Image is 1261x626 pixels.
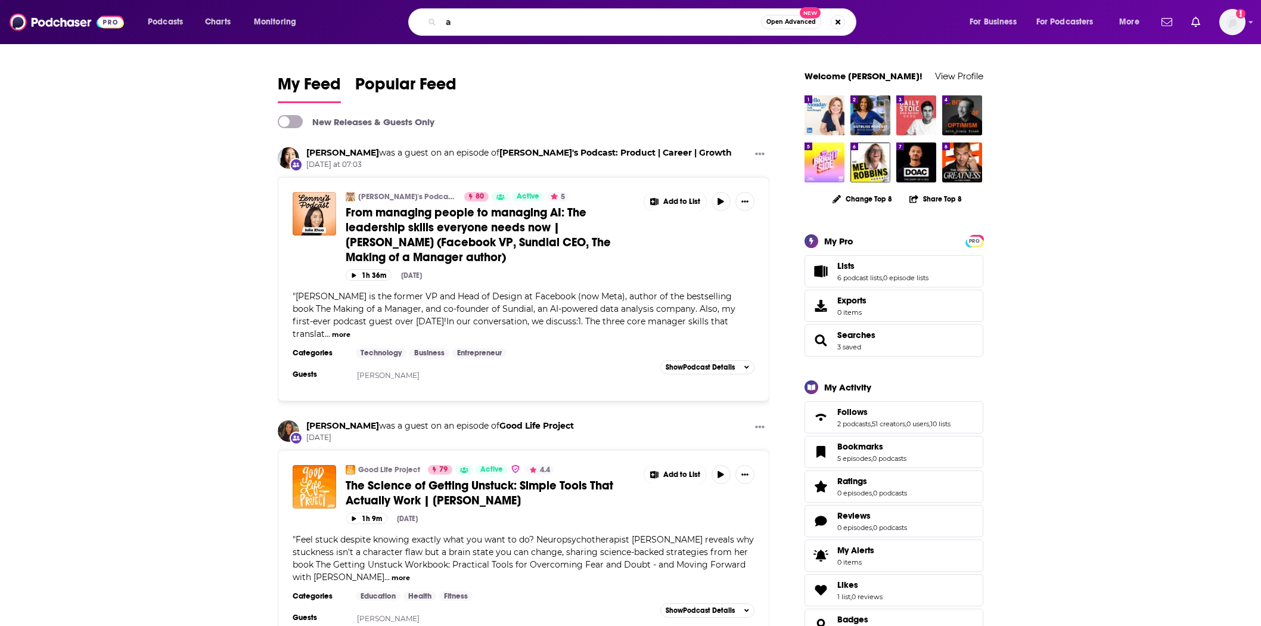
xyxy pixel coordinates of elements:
[761,15,821,29] button: Open AdvancedNew
[293,534,754,582] span: "
[809,297,833,314] span: Exports
[873,523,907,532] a: 0 podcasts
[139,13,198,32] button: open menu
[293,291,735,339] span: [PERSON_NAME] is the former VP and Head of Design at Facebook (now Meta), author of the bestselli...
[1187,12,1205,32] a: Show notifications dropdown
[306,420,379,431] a: Britt Frank
[805,505,983,537] span: Reviews
[809,582,833,599] a: Likes
[805,290,983,322] a: Exports
[511,464,520,474] img: verified Badge
[942,142,982,182] img: The School of Greatness
[355,74,456,103] a: Popular Feed
[735,465,754,484] button: Show More Button
[293,613,346,622] h3: Guests
[824,382,871,393] div: My Activity
[1036,14,1094,30] span: For Podcasters
[837,614,868,625] span: Badges
[809,263,833,280] a: Lists
[805,142,844,182] a: The Bright Side: A Hello Sunshine Podcast
[293,534,754,582] span: Feel stuck despite knowing exactly what you want to do? Neuropsychotherapist [PERSON_NAME] reveal...
[825,191,899,206] button: Change Top 8
[809,409,833,426] a: Follows
[346,478,635,508] a: The Science of Getting Unstuck: Simple Tools That Actually Work | [PERSON_NAME]
[837,510,871,521] span: Reviews
[809,547,833,564] span: My Alerts
[809,513,833,529] a: Reviews
[644,192,706,211] button: Show More Button
[644,465,706,484] button: Show More Button
[254,14,296,30] span: Monitoring
[766,19,816,25] span: Open Advanced
[357,614,420,623] a: [PERSON_NAME]
[293,192,336,235] img: From managing people to managing AI: The leadership skills everyone needs now | Julie Zhuo (Faceb...
[290,432,303,445] div: New Appearance
[358,465,420,475] a: Good Life Project
[278,115,434,128] a: New Releases & Guests Only
[512,192,544,202] a: Active
[837,579,883,590] a: Likes
[306,420,574,432] h3: was a guest on an episode of
[420,8,868,36] div: Search podcasts, credits, & more...
[306,147,379,158] a: Julie Zhuo
[278,74,341,101] span: My Feed
[1236,9,1246,18] svg: Add a profile image
[942,95,982,135] a: A Bit of Optimism
[961,13,1032,32] button: open menu
[837,308,866,317] span: 0 items
[293,370,346,379] h3: Guests
[837,454,871,463] a: 5 episodes
[837,489,872,497] a: 0 episodes
[837,295,866,306] span: Exports
[837,407,951,417] a: Follows
[800,7,821,18] span: New
[356,348,406,358] a: Technology
[660,603,754,618] button: ShowPodcast Details
[1029,13,1111,32] button: open menu
[837,274,882,282] a: 6 podcast lists
[967,237,982,246] span: PRO
[499,147,732,158] a: Lenny's Podcast: Product | Career | Growth
[306,433,574,443] span: [DATE]
[882,274,883,282] span: ,
[278,420,299,442] img: Britt Frank
[837,330,875,340] a: Searches
[837,261,928,271] a: Lists
[439,591,473,601] a: Fitness
[428,465,452,475] a: 79
[346,269,392,281] button: 1h 36m
[346,192,355,202] a: Lenny's Podcast: Product | Career | Growth
[293,591,346,601] h3: Categories
[824,235,853,247] div: My Pro
[837,476,907,486] a: Ratings
[1219,9,1246,35] button: Show profile menu
[850,142,890,182] img: The Mel Robbins Podcast
[246,13,312,32] button: open menu
[930,420,951,428] a: 10 lists
[346,465,355,475] img: Good Life Project
[278,74,341,103] a: My Feed
[346,513,387,524] button: 1h 9m
[735,192,754,211] button: Show More Button
[666,606,735,615] span: Show Podcast Details
[872,420,905,428] a: 51 creators
[148,14,183,30] span: Podcasts
[476,465,508,475] a: Active
[1157,12,1177,32] a: Show notifications dropdown
[290,158,303,171] div: New Appearance
[837,614,874,625] a: Badges
[526,465,554,475] button: 4.4
[837,558,874,566] span: 0 items
[809,332,833,349] a: Searches
[293,348,346,358] h3: Categories
[464,192,489,202] a: 80
[805,436,983,468] span: Bookmarks
[935,70,983,82] a: View Profile
[666,363,735,371] span: Show Podcast Details
[809,478,833,495] a: Ratings
[358,192,456,202] a: [PERSON_NAME]'s Podcast: Product | Career | Growth
[663,197,700,206] span: Add to List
